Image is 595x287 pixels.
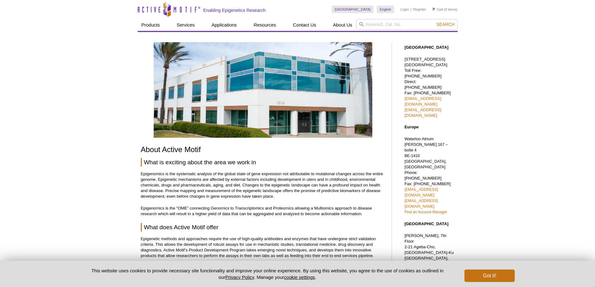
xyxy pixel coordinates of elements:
li: | [411,6,412,13]
span: Search [436,22,454,27]
a: Applications [208,19,240,31]
button: cookie settings [284,275,315,280]
img: Your Cart [432,7,435,11]
a: Register [413,7,426,12]
li: (0 items) [432,6,458,13]
strong: [GEOGRAPHIC_DATA] [404,221,449,226]
input: Keyword, Cat. No. [356,19,458,30]
button: Search [434,22,456,27]
a: [EMAIL_ADDRESS][DOMAIN_NAME] [404,199,438,209]
a: Products [138,19,164,31]
a: [EMAIL_ADDRESS][DOMAIN_NAME] [404,96,441,106]
p: Epigenomics is the systematic analysis of the global state of gene expression not attributable to... [141,171,385,199]
p: Epigenetic methods and approaches require the use of high-quality antibodies and enzymes that hav... [141,236,385,259]
button: Got it! [464,270,514,282]
h2: What is exciting about the area we work in [141,158,385,166]
a: Contact Us [289,19,320,31]
h2: Enabling Epigenetics Research [203,7,266,13]
a: Find an Account Manager [404,210,447,214]
h1: About Active Motif [141,146,385,155]
a: Resources [250,19,280,31]
a: Login [400,7,409,12]
a: [EMAIL_ADDRESS][DOMAIN_NAME] [404,187,438,197]
a: Privacy Policy [225,275,254,280]
p: Epigenomics is the “OME” connecting Genomics to Transcriptomics and Proteomics allowing a Multiom... [141,205,385,217]
a: Cart [432,7,443,12]
a: [GEOGRAPHIC_DATA] [332,6,374,13]
strong: Europe [404,125,419,129]
a: [EMAIL_ADDRESS][DOMAIN_NAME] [404,107,441,118]
p: [STREET_ADDRESS] [GEOGRAPHIC_DATA] Toll Free: [PHONE_NUMBER] Direct: [PHONE_NUMBER] Fax: [PHONE_N... [404,57,454,118]
h2: What does Active Motif offer [141,223,385,231]
strong: [GEOGRAPHIC_DATA] [404,45,449,50]
p: Waterloo Atrium Phone: [PHONE_NUMBER] Fax: [PHONE_NUMBER] [404,136,454,215]
p: This website uses cookies to provide necessary site functionality and improve your online experie... [81,267,454,280]
a: About Us [329,19,356,31]
span: [PERSON_NAME] 167 – boîte 4 BE-1410 [GEOGRAPHIC_DATA], [GEOGRAPHIC_DATA] [404,142,448,169]
a: English [377,6,394,13]
a: Services [173,19,199,31]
